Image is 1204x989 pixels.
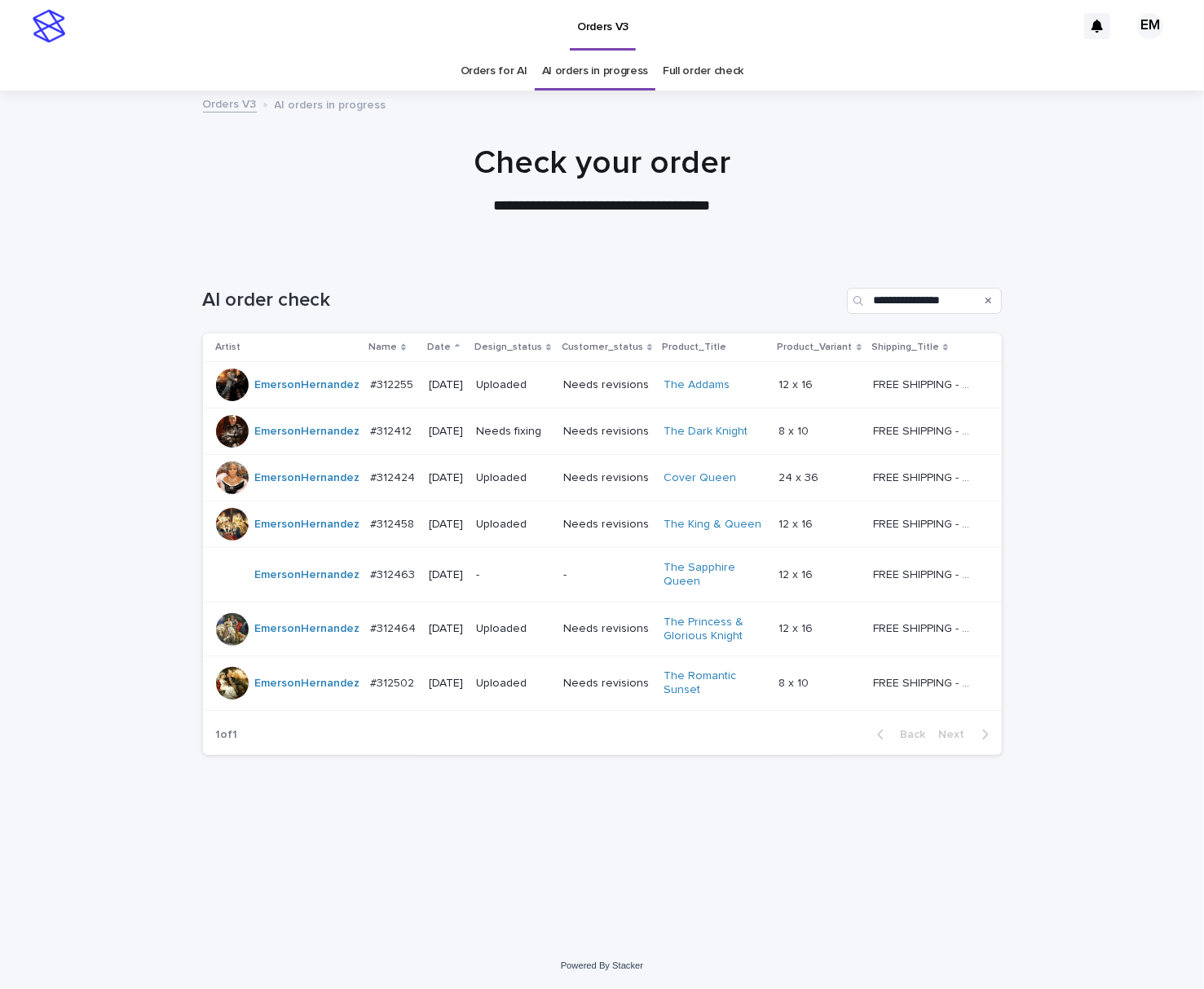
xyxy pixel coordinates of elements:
[933,727,1002,742] button: Next
[563,622,651,636] p: Needs revisions
[203,548,1002,603] tr: EmersonHernandez #312463#312463 [DATE]--The Sapphire Queen 12 x 1612 x 16 FREE SHIPPING - preview...
[461,52,527,91] a: Orders for AI
[664,378,730,392] a: The Addams
[476,471,549,485] p: Uploaded
[429,677,463,691] p: [DATE]
[873,619,978,636] p: FREE SHIPPING - preview in 1-2 business days, after your approval delivery will take 5-10 b.d.
[664,471,736,485] a: Cover Queen
[873,565,978,582] p: FREE SHIPPING - preview in 1-2 business days, after your approval delivery will take 5-10 b.d.
[664,616,765,643] a: The Princess & Glorious Knight
[370,565,418,582] p: #312463
[563,677,651,691] p: Needs revisions
[255,568,360,582] a: EmersonHernandez
[203,143,1002,183] h1: Check your order
[429,622,463,636] p: [DATE]
[429,378,463,392] p: [DATE]
[664,561,765,589] a: The Sapphire Queen
[779,565,817,582] p: 12 x 16
[476,425,549,439] p: Needs fixing
[429,425,463,439] p: [DATE]
[563,471,651,485] p: Needs revisions
[255,622,360,636] a: EmersonHernandez
[203,408,1002,455] tr: EmersonHernandez #312412#312412 [DATE]Needs fixingNeeds revisionsThe Dark Knight 8 x 108 x 10 FRE...
[255,518,360,532] a: EmersonHernandez
[255,677,360,691] a: EmersonHernandez
[476,622,549,636] p: Uploaded
[476,677,549,691] p: Uploaded
[563,378,651,392] p: Needs revisions
[563,518,651,532] p: Needs revisions
[847,288,1002,314] input: Search
[474,338,542,356] p: Design_status
[370,375,417,392] p: #312255
[370,468,418,485] p: #312424
[664,425,748,439] a: The Dark Knight
[1137,13,1163,39] div: EM
[873,375,978,392] p: FREE SHIPPING - preview in 1-2 business days, after your approval delivery will take 5-10 b.d.
[779,619,817,636] p: 12 x 16
[203,289,840,312] h1: AI order check
[563,425,651,439] p: Needs revisions
[779,422,813,439] p: 8 x 10
[370,422,415,439] p: #312412
[779,468,823,485] p: 24 x 36
[779,375,817,392] p: 12 x 16
[429,568,463,582] p: [DATE]
[664,669,765,697] a: The Romantic Sunset
[370,619,419,636] p: #312464
[429,518,463,532] p: [DATE]
[203,715,251,755] p: 1 of 1
[662,338,726,356] p: Product_Title
[216,338,241,356] p: Artist
[255,425,360,439] a: EmersonHernandez
[563,568,651,582] p: -
[429,471,463,485] p: [DATE]
[663,52,743,91] a: Full order check
[476,518,549,532] p: Uploaded
[873,514,978,532] p: FREE SHIPPING - preview in 1-2 business days, after your approval delivery will take 5-10 b.d.
[370,514,417,532] p: #312458
[203,501,1002,548] tr: EmersonHernandez #312458#312458 [DATE]UploadedNeeds revisionsThe King & Queen 12 x 1612 x 16 FREE...
[203,602,1002,656] tr: EmersonHernandez #312464#312464 [DATE]UploadedNeeds revisionsThe Princess & Glorious Knight 12 x ...
[203,94,257,113] a: Orders V3
[255,471,360,485] a: EmersonHernandez
[873,422,978,439] p: FREE SHIPPING - preview in 1-2 business days, after your approval delivery will take 5-10 b.d.
[778,338,853,356] p: Product_Variant
[873,468,978,485] p: FREE SHIPPING - preview in 1-2 business days, after your approval delivery will take 5-10 b.d.
[203,362,1002,408] tr: EmersonHernandez #312255#312255 [DATE]UploadedNeeds revisionsThe Addams 12 x 1612 x 16 FREE SHIPP...
[561,960,643,970] a: Powered By Stacker
[203,656,1002,711] tr: EmersonHernandez #312502#312502 [DATE]UploadedNeeds revisionsThe Romantic Sunset 8 x 108 x 10 FRE...
[476,568,549,582] p: -
[562,338,643,356] p: Customer_status
[476,378,549,392] p: Uploaded
[891,729,926,740] span: Back
[427,338,451,356] p: Date
[873,673,978,691] p: FREE SHIPPING - preview in 1-2 business days, after your approval delivery will take 5-10 b.d.
[542,52,649,91] a: AI orders in progress
[779,514,817,532] p: 12 x 16
[33,10,65,42] img: stacker-logo-s-only.png
[871,338,939,356] p: Shipping_Title
[275,95,386,113] p: AI orders in progress
[864,727,933,742] button: Back
[939,729,975,740] span: Next
[255,378,360,392] a: EmersonHernandez
[368,338,397,356] p: Name
[203,455,1002,501] tr: EmersonHernandez #312424#312424 [DATE]UploadedNeeds revisionsCover Queen 24 x 3624 x 36 FREE SHIP...
[664,518,761,532] a: The King & Queen
[779,673,813,691] p: 8 x 10
[370,673,417,691] p: #312502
